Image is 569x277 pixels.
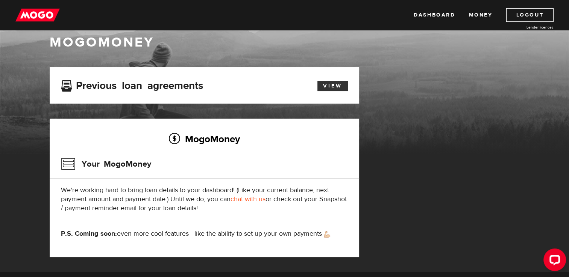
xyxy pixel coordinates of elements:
[50,35,520,50] h1: MogoMoney
[469,8,492,22] a: Money
[61,229,117,238] strong: P.S. Coming soon:
[497,24,554,30] a: Lender licences
[61,131,348,147] h2: MogoMoney
[61,186,348,213] p: We're working hard to bring loan details to your dashboard! (Like your current balance, next paym...
[537,245,569,277] iframe: LiveChat chat widget
[61,229,348,238] p: even more cool features—like the ability to set up your own payments
[231,195,266,203] a: chat with us
[317,81,348,91] a: View
[61,154,151,174] h3: Your MogoMoney
[506,8,554,22] a: Logout
[324,231,330,238] img: strong arm emoji
[414,8,455,22] a: Dashboard
[61,80,203,89] h3: Previous loan agreements
[15,8,60,22] img: mogo_logo-11ee424be714fa7cbb0f0f49df9e16ec.png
